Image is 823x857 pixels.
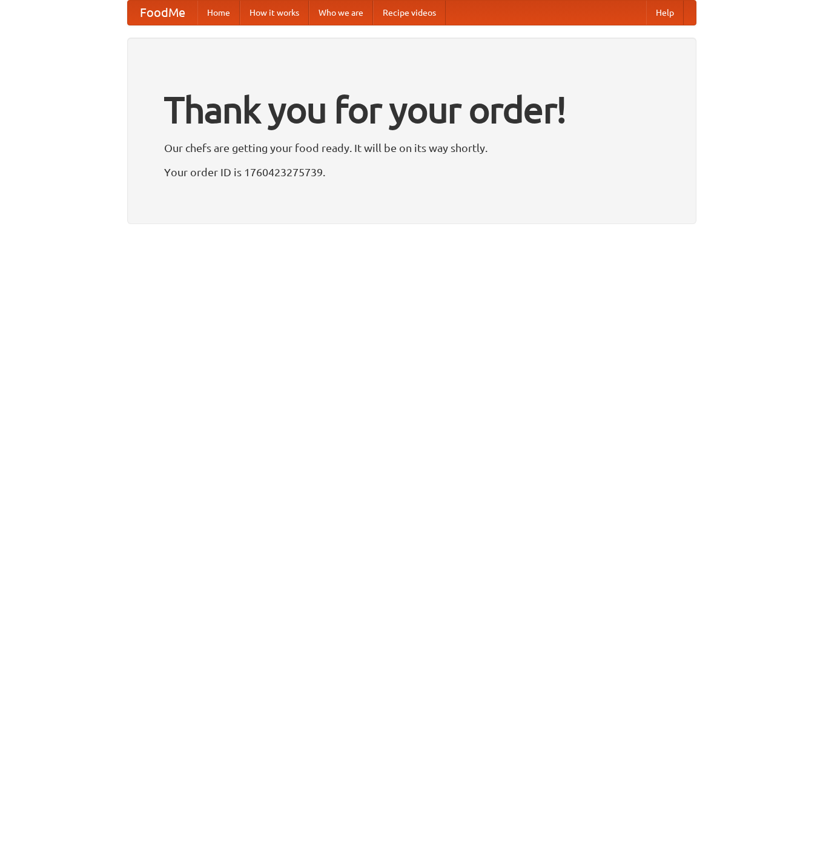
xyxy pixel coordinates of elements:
p: Your order ID is 1760423275739. [164,163,659,181]
p: Our chefs are getting your food ready. It will be on its way shortly. [164,139,659,157]
a: Recipe videos [373,1,446,25]
a: How it works [240,1,309,25]
a: Home [197,1,240,25]
h1: Thank you for your order! [164,81,659,139]
a: Help [646,1,684,25]
a: Who we are [309,1,373,25]
a: FoodMe [128,1,197,25]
